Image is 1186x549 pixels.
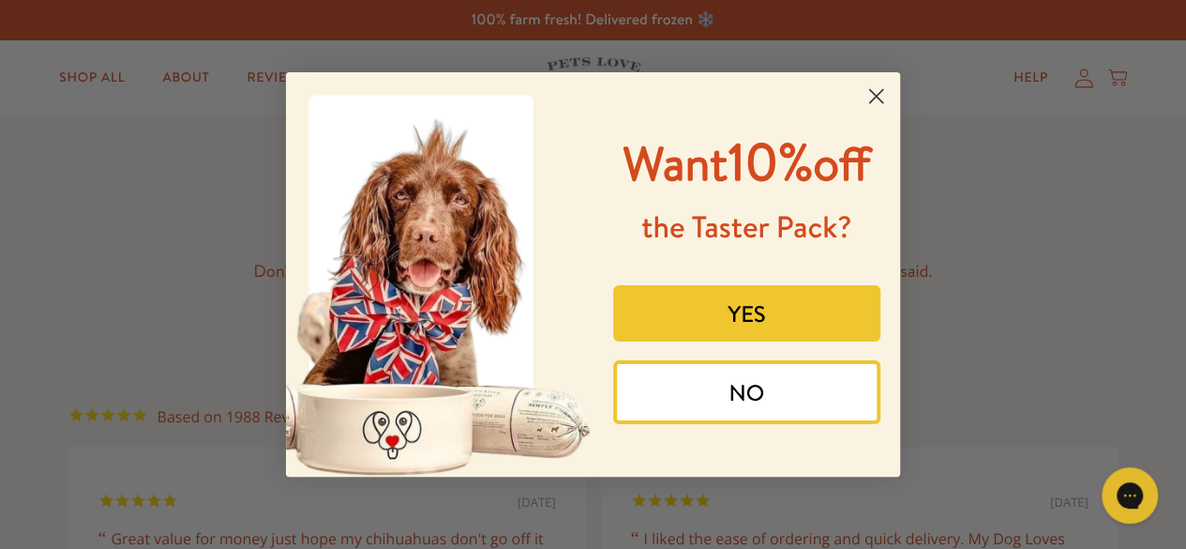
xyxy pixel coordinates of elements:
[813,131,871,196] span: off
[286,72,593,477] img: 8afefe80-1ef6-417a-b86b-9520c2248d41.jpeg
[623,125,871,197] span: 10%
[641,206,851,248] span: the Taster Pack?
[623,131,728,196] span: Want
[613,360,881,424] button: NO
[1092,461,1167,530] iframe: Gorgias live chat messenger
[613,285,881,342] button: YES
[860,80,893,113] button: Close dialog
